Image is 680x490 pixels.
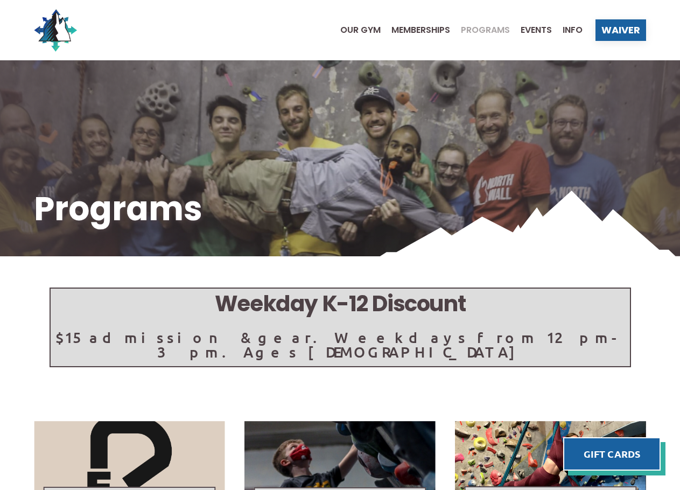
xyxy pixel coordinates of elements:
[391,26,450,34] span: Memberships
[563,26,583,34] span: Info
[34,9,77,52] img: North Wall Logo
[381,26,450,34] a: Memberships
[601,25,640,35] span: Waiver
[51,330,630,359] p: $15 admission & gear. Weekdays from 12pm-3pm. Ages [DEMOGRAPHIC_DATA]
[595,19,646,41] a: Waiver
[510,26,552,34] a: Events
[461,26,510,34] span: Programs
[340,26,381,34] span: Our Gym
[330,26,381,34] a: Our Gym
[521,26,552,34] span: Events
[552,26,583,34] a: Info
[450,26,510,34] a: Programs
[51,289,630,319] h5: Weekday K-12 Discount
